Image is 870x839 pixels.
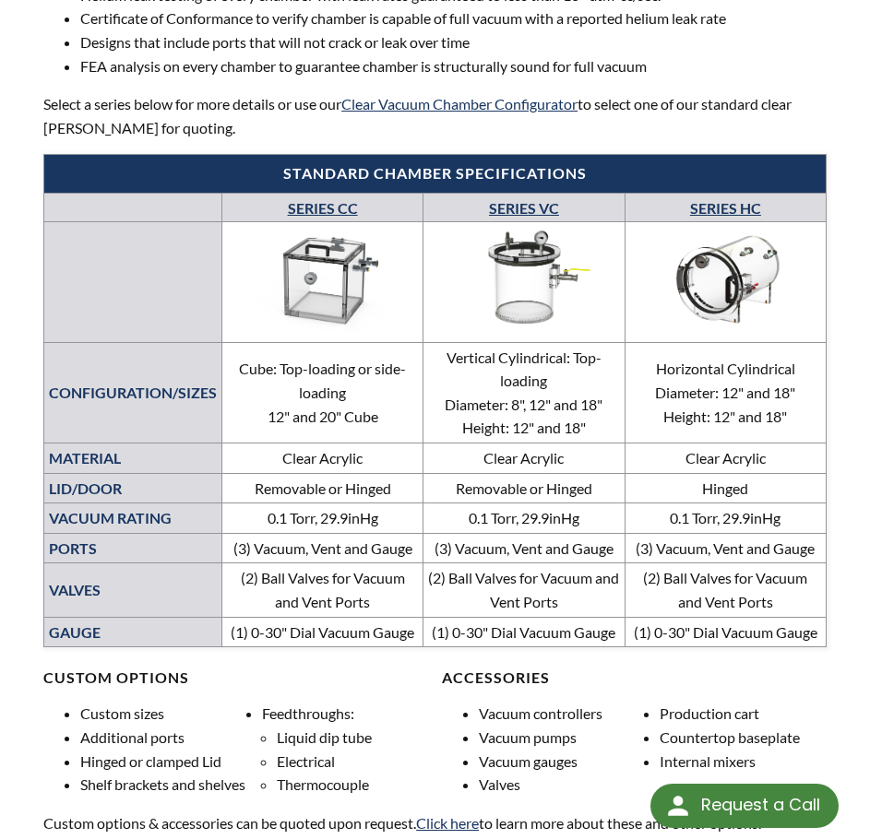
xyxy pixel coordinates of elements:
[489,199,559,217] a: SERIES VC
[423,503,626,534] td: 0.1 Torr, 29.9inHg
[44,503,222,534] td: VACUUM RATING
[80,6,827,30] li: Certificate of Conformance to verify chamber is capable of full vacuum with a reported helium lea...
[660,750,826,774] li: Internal mixers
[423,617,626,647] td: (1) 0-30" Dial Vacuum Gauge
[222,617,423,647] td: (1) 0-30" Dial Vacuum Gauge
[690,199,761,217] a: SERIES HC
[222,342,423,443] td: Cube: Top-loading or side-loading 12" and 20" Cube
[44,342,222,443] td: CONFIGURATION/SIZES
[701,784,820,826] div: Request a Call
[277,773,428,797] li: Thermocouple
[44,473,222,503] td: LID/DOOR
[222,533,423,563] td: (3) Vacuum, Vent and Gauge
[625,563,826,617] td: (2) Ball Valves for Vacuum and Vent Ports
[227,226,418,333] img: Series CC—Cube Chambers
[43,668,428,688] h4: CUSTOM OPTIONS
[423,443,626,474] td: Clear Acrylic
[44,533,222,563] td: PORTS
[44,617,222,647] td: GAUGE
[442,668,827,688] h4: Accessories
[222,563,423,617] td: (2) Ball Valves for Vacuum and Vent Ports
[341,95,578,112] a: Clear Vacuum Chamber Configurator
[80,750,246,774] li: Hinged or clamped Lid
[80,773,246,797] li: Shelf brackets and shelves
[423,473,626,503] td: Removable or Hinged
[479,773,645,797] li: Valves
[663,791,693,821] img: round button
[222,503,423,534] td: 0.1 Torr, 29.9inHg
[625,473,826,503] td: Hinged
[80,702,246,726] li: Custom sizes
[625,443,826,474] td: Clear Acrylic
[44,563,222,617] td: VALVES
[423,342,626,443] td: Vertical Cylindrical: Top-loading Diameter: 8", 12" and 18" Height: 12" and 18"
[660,702,826,726] li: Production cart
[625,503,826,534] td: 0.1 Torr, 29.9inHg
[80,726,246,750] li: Additional ports
[625,342,826,443] td: Horizontal Cylindrical Diameter: 12" and 18" Height: 12" and 18"
[479,726,645,750] li: Vacuum pumps
[43,811,827,835] p: Custom options & accessories can be quoted upon request. to learn more about these and other opti...
[277,750,428,774] li: Electrical
[660,726,826,750] li: Countertop baseplate
[416,814,479,832] a: Click here
[479,750,645,774] li: Vacuum gauges
[44,443,222,474] td: MATERIAL
[650,784,839,828] div: Request a Call
[222,443,423,474] td: Clear Acrylic
[222,473,423,503] td: Removable or Hinged
[625,617,826,647] td: (1) 0-30" Dial Vacuum Gauge
[288,199,358,217] a: SERIES CC
[423,533,626,563] td: (3) Vacuum, Vent and Gauge
[54,164,816,183] h4: Standard Chamber Specifications
[625,533,826,563] td: (3) Vacuum, Vent and Gauge
[80,54,827,78] li: FEA analysis on every chamber to guarantee chamber is structurally sound for full vacuum
[479,702,645,726] li: Vacuum controllers
[262,702,428,796] li: Feedthroughs:
[277,726,428,750] li: Liquid dip tube
[80,30,827,54] li: Designs that include ports that will not crack or leak over time
[43,92,827,139] p: Select a series below for more details or use our to select one of our standard clear [PERSON_NAM...
[423,563,626,617] td: (2) Ball Valves for Vacuum and Vent Ports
